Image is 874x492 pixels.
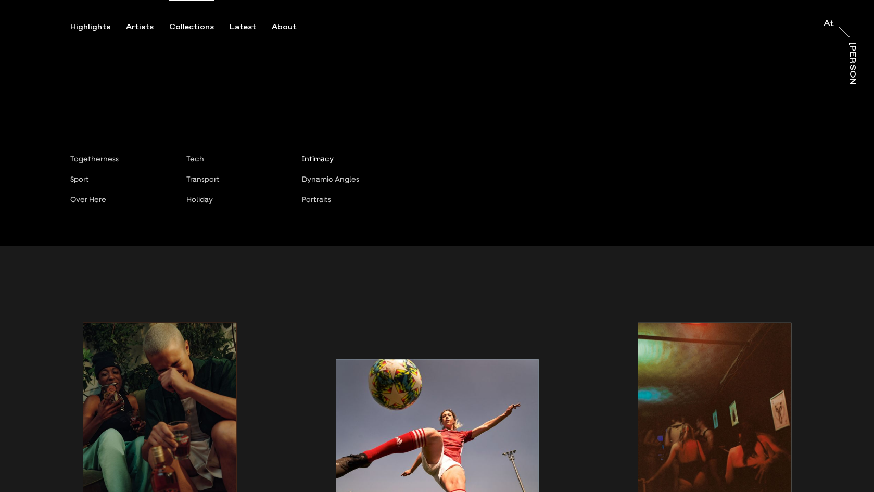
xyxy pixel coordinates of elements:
[186,175,280,195] button: Transport
[302,195,331,204] span: Portraits
[126,22,154,32] div: Artists
[186,155,204,163] span: Tech
[186,195,213,204] span: Holiday
[70,22,110,32] div: Highlights
[302,175,359,183] span: Dynamic Angles
[230,22,272,32] button: Latest
[186,155,280,175] button: Tech
[186,195,280,216] button: Holiday
[824,20,834,30] a: At
[272,22,312,32] button: About
[70,195,106,204] span: Over Here
[169,22,230,32] button: Collections
[70,22,126,32] button: Highlights
[70,195,163,216] button: Over Here
[126,22,169,32] button: Artists
[848,42,856,122] div: [PERSON_NAME]
[70,155,119,163] span: Togetherness
[846,42,856,85] a: [PERSON_NAME]
[302,155,334,163] span: Intimacy
[302,175,383,195] button: Dynamic Angles
[70,175,89,183] span: Sport
[272,22,297,32] div: About
[70,175,163,195] button: Sport
[302,155,383,175] button: Intimacy
[186,175,220,183] span: Transport
[302,195,383,216] button: Portraits
[70,62,493,124] p: The world of image making is constantly changing. Keep up with the trends with our curated collec...
[70,155,163,175] button: Togetherness
[169,22,214,32] div: Collections
[230,22,256,32] div: Latest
